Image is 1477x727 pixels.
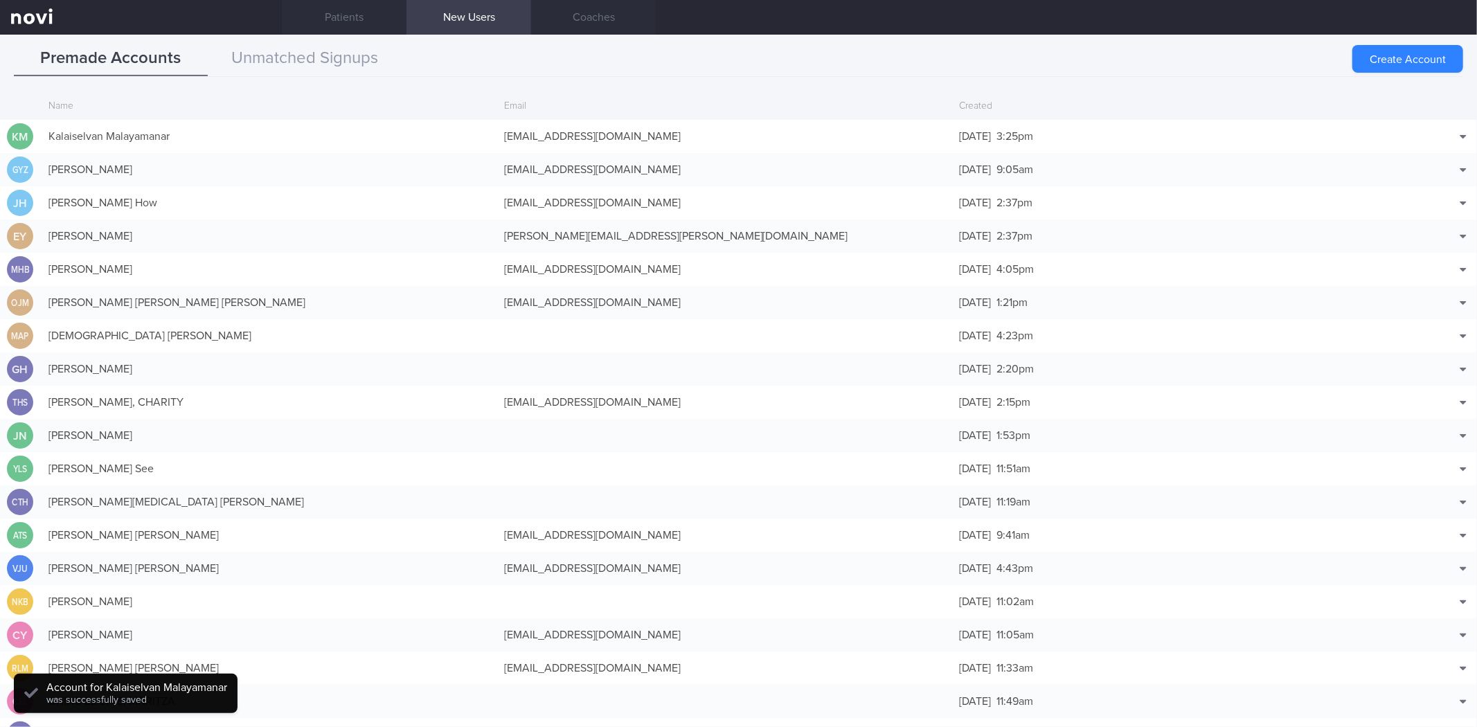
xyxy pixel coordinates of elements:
[9,389,31,416] div: THS
[959,563,991,574] span: [DATE]
[996,463,1030,474] span: 11:51am
[42,123,497,150] div: Kalaiselvan Malayamanar
[959,231,991,242] span: [DATE]
[42,322,497,350] div: [DEMOGRAPHIC_DATA] [PERSON_NAME]
[959,530,991,541] span: [DATE]
[42,588,497,616] div: [PERSON_NAME]
[9,323,31,350] div: MAP
[497,654,953,682] div: [EMAIL_ADDRESS][DOMAIN_NAME]
[497,289,953,316] div: [EMAIL_ADDRESS][DOMAIN_NAME]
[959,330,991,341] span: [DATE]
[996,430,1030,441] span: 1:53pm
[996,596,1034,607] span: 11:02am
[497,521,953,549] div: [EMAIL_ADDRESS][DOMAIN_NAME]
[7,123,33,150] div: KM
[1352,45,1463,73] button: Create Account
[497,189,953,217] div: [EMAIL_ADDRESS][DOMAIN_NAME]
[42,156,497,183] div: [PERSON_NAME]
[7,223,33,250] div: EY
[497,388,953,416] div: [EMAIL_ADDRESS][DOMAIN_NAME]
[42,222,497,250] div: [PERSON_NAME]
[9,522,31,549] div: ATS
[959,164,991,175] span: [DATE]
[959,496,991,508] span: [DATE]
[497,123,953,150] div: [EMAIL_ADDRESS][DOMAIN_NAME]
[996,663,1033,674] span: 11:33am
[996,530,1030,541] span: 9:41am
[7,190,33,217] div: JH
[42,488,497,516] div: [PERSON_NAME][MEDICAL_DATA] [PERSON_NAME]
[7,356,33,383] div: GH
[42,688,497,715] div: CHING EE LYSE, MARITZA
[959,131,991,142] span: [DATE]
[959,430,991,441] span: [DATE]
[497,621,953,649] div: [EMAIL_ADDRESS][DOMAIN_NAME]
[497,156,953,183] div: [EMAIL_ADDRESS][DOMAIN_NAME]
[9,589,31,616] div: NKB
[996,496,1030,508] span: 11:19am
[7,422,33,449] div: JN
[959,663,991,674] span: [DATE]
[497,222,953,250] div: [PERSON_NAME][EMAIL_ADDRESS][PERSON_NAME][DOMAIN_NAME]
[959,463,991,474] span: [DATE]
[959,297,991,308] span: [DATE]
[42,621,497,649] div: [PERSON_NAME]
[42,93,497,120] div: Name
[959,264,991,275] span: [DATE]
[497,93,953,120] div: Email
[9,156,31,183] div: gyz
[9,688,31,715] div: CEL
[42,555,497,582] div: [PERSON_NAME] [PERSON_NAME]
[42,355,497,383] div: [PERSON_NAME]
[208,42,402,76] button: Unmatched Signups
[996,397,1030,408] span: 2:15pm
[46,695,147,705] span: was successfully saved
[996,330,1033,341] span: 4:23pm
[996,629,1034,640] span: 11:05am
[996,131,1033,142] span: 3:25pm
[959,363,991,375] span: [DATE]
[9,489,31,516] div: CTH
[497,555,953,582] div: [EMAIL_ADDRESS][DOMAIN_NAME]
[952,93,1408,120] div: Created
[996,164,1033,175] span: 9:05am
[9,555,31,582] div: VJU
[959,696,991,707] span: [DATE]
[996,297,1028,308] span: 1:21pm
[42,388,497,416] div: [PERSON_NAME], CHARITY
[42,521,497,549] div: [PERSON_NAME] [PERSON_NAME]
[42,455,497,483] div: [PERSON_NAME] See
[14,42,208,76] button: Premade Accounts
[9,289,31,316] div: OJM
[46,681,227,694] div: Account for Kalaiselvan Malayamanar
[996,696,1033,707] span: 11:49am
[9,256,31,283] div: MHB
[42,255,497,283] div: [PERSON_NAME]
[996,197,1032,208] span: 2:37pm
[996,363,1034,375] span: 2:20pm
[7,622,33,649] div: CY
[42,289,497,316] div: [PERSON_NAME] [PERSON_NAME] [PERSON_NAME]
[42,189,497,217] div: [PERSON_NAME] How
[959,629,991,640] span: [DATE]
[959,197,991,208] span: [DATE]
[959,397,991,408] span: [DATE]
[9,456,31,483] div: YLS
[42,654,497,682] div: [PERSON_NAME] [PERSON_NAME]
[996,231,1032,242] span: 2:37pm
[42,422,497,449] div: [PERSON_NAME]
[497,255,953,283] div: [EMAIL_ADDRESS][DOMAIN_NAME]
[996,264,1034,275] span: 4:05pm
[996,563,1033,574] span: 4:43pm
[9,655,31,682] div: RLM
[959,596,991,607] span: [DATE]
